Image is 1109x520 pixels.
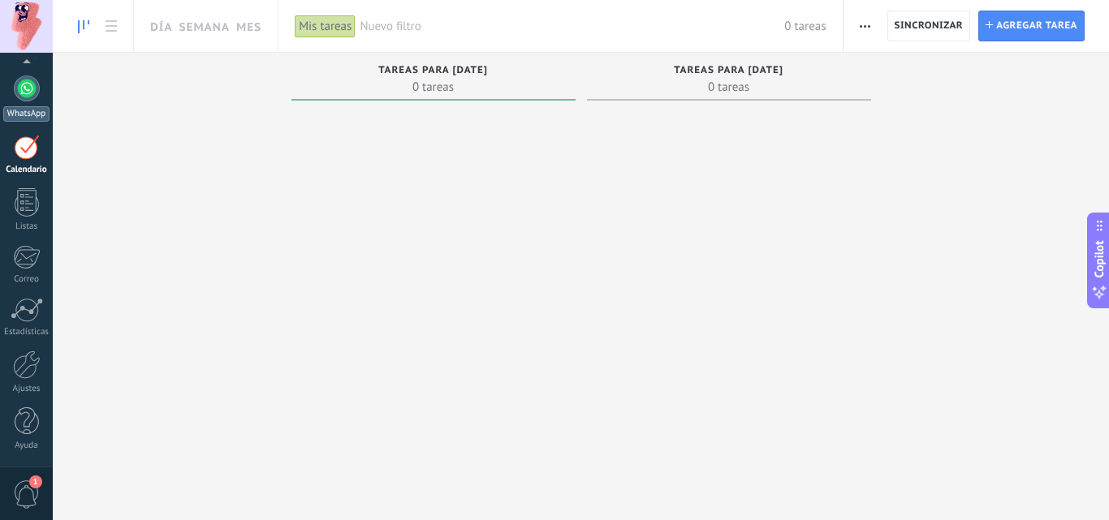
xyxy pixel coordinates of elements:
div: Correo [3,274,50,285]
span: Tareas para [DATE] [674,65,783,76]
a: To-do list [97,11,125,42]
a: To-do line [70,11,97,42]
span: Nuevo filtro [360,19,784,34]
span: Sincronizar [895,21,964,31]
span: 0 tareas [784,19,826,34]
button: Agregar tarea [978,11,1085,41]
div: Mis tareas [295,15,356,38]
span: 0 tareas [595,79,863,95]
button: Más [853,11,877,41]
div: Ayuda [3,440,50,451]
button: Sincronizar [887,11,971,41]
div: Tareas para mañana [595,65,863,79]
div: Ajustes [3,384,50,394]
div: WhatsApp [3,106,50,122]
span: Copilot [1091,240,1107,277]
div: Estadísticas [3,327,50,337]
span: 1 [29,475,42,488]
span: Agregar tarea [996,11,1077,41]
div: Tareas para hoy [300,65,567,79]
span: Tareas para [DATE] [378,65,488,76]
span: 0 tareas [300,79,567,95]
div: Listas [3,221,50,232]
div: Calendario [3,165,50,175]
